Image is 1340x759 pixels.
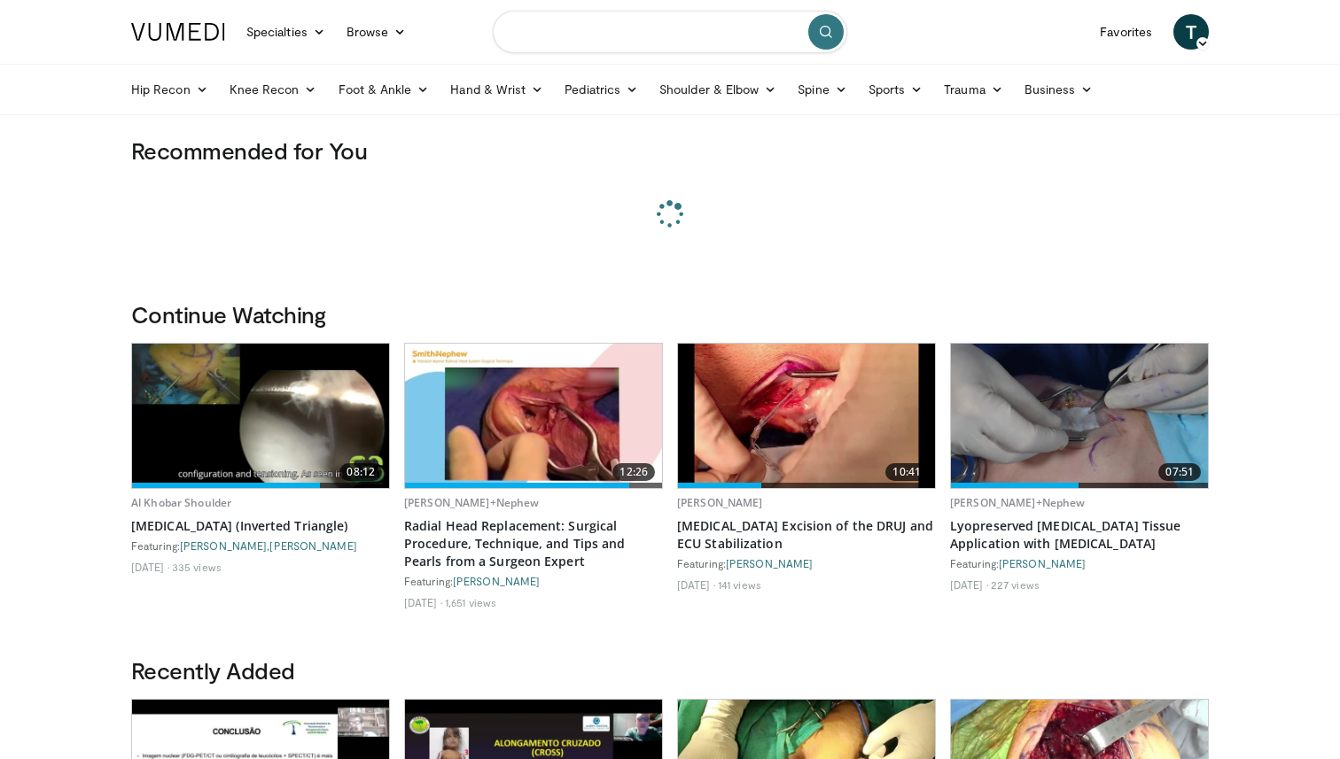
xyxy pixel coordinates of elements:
[405,344,662,488] a: 12:26
[950,577,988,592] li: [DATE]
[453,575,540,587] a: [PERSON_NAME]
[950,517,1209,553] a: Lyopreserved [MEDICAL_DATA] Tissue Application with [MEDICAL_DATA]
[121,72,219,107] a: Hip Recon
[649,72,787,107] a: Shoulder & Elbow
[554,72,649,107] a: Pediatrics
[131,560,169,574] li: [DATE]
[131,517,390,535] a: [MEDICAL_DATA] (Inverted Triangle)
[951,344,1208,488] img: ed6a2942-99ed-48c7-9941-1434a568b376.620x360_q85_upscale.jpg
[131,136,1209,165] h3: Recommended for You
[677,495,763,510] a: [PERSON_NAME]
[677,556,936,570] div: Featuring:
[718,577,761,592] li: 141 views
[612,463,655,481] span: 12:26
[999,557,1086,569] a: [PERSON_NAME]
[950,556,1209,570] div: Featuring:
[131,538,390,553] div: Featuring: ,
[404,595,442,609] li: [DATE]
[336,14,417,50] a: Browse
[180,539,267,552] a: [PERSON_NAME]
[440,72,554,107] a: Hand & Wrist
[950,495,1085,510] a: [PERSON_NAME]+Nephew
[132,344,389,488] a: 08:12
[404,574,663,588] div: Featuring:
[172,560,222,574] li: 335 views
[328,72,440,107] a: Foot & Ankle
[678,344,935,488] a: 10:41
[404,495,539,510] a: [PERSON_NAME]+Nephew
[493,11,847,53] input: Search topics, interventions
[726,557,813,569] a: [PERSON_NAME]
[236,14,336,50] a: Specialties
[405,344,662,488] img: 1bfbf475-1298-47bf-af05-4575a82d75bb.620x360_q85_upscale.jpg
[339,463,382,481] span: 08:12
[1173,14,1209,50] a: T
[269,539,356,552] a: [PERSON_NAME]
[787,72,857,107] a: Spine
[991,577,1040,592] li: 227 views
[1089,14,1163,50] a: Favorites
[677,577,715,592] li: [DATE]
[219,72,328,107] a: Knee Recon
[131,495,231,510] a: Al Khobar Shoulder
[951,344,1208,488] a: 07:51
[131,300,1209,329] h3: Continue Watching
[678,344,935,488] img: 1ee03a57-a83d-4a1b-a0eb-07ea397bc9dd.620x360_q85_upscale.jpg
[445,595,496,609] li: 1,651 views
[858,72,934,107] a: Sports
[1014,72,1104,107] a: Business
[933,72,1014,107] a: Trauma
[885,463,928,481] span: 10:41
[131,656,1209,685] h3: Recently Added
[1158,463,1201,481] span: 07:51
[677,517,936,553] a: [MEDICAL_DATA] Excision of the DRUJ and ECU Stabilization
[131,23,225,41] img: VuMedi Logo
[404,517,663,570] a: Radial Head Replacement: Surgical Procedure, Technique, and Tips and Pearls from a Surgeon Expert
[132,344,389,488] img: 4854a4db-e272-4ab7-a14b-ec21d3266b95.620x360_q85_upscale.jpg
